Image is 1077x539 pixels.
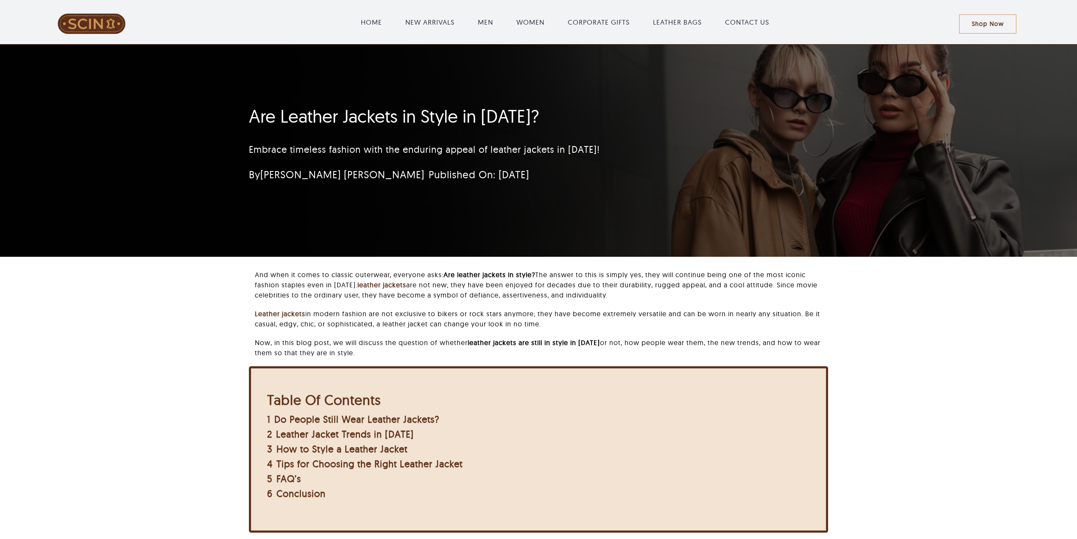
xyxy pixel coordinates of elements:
[267,443,407,455] a: 3 How to Style a Leather Jacket
[267,488,273,500] span: 6
[959,14,1016,34] a: Shop Now
[276,428,414,440] span: Leather Jacket Trends in [DATE]
[267,443,273,455] span: 3
[361,17,382,27] a: HOME
[653,17,702,27] a: LEATHER BAGS
[267,391,381,408] b: Table Of Contents
[478,17,493,27] a: MEN
[249,143,728,157] p: Embrace timeless fashion with the enduring appeal of leather jackets in [DATE]!
[255,309,828,329] p: in modern fashion are not exclusive to bikers or rock stars anymore; they have become extremely v...
[568,17,630,27] a: CORPORATE GIFTS
[276,473,301,485] span: FAQ’s
[267,473,301,485] a: 5 FAQ’s
[267,428,272,440] span: 2
[444,270,535,279] b: Are leather jackets in style?
[267,458,273,470] span: 4
[170,8,959,36] nav: Main Menu
[429,168,529,181] span: Published On: [DATE]
[276,443,407,455] span: How to Style a Leather Jacket
[255,337,828,358] p: Now, in this blog post, we will discuss the question of whether or not, how people wear them, the...
[260,168,424,181] a: [PERSON_NAME] [PERSON_NAME]
[276,458,463,470] span: Tips for Choosing the Right Leather Jacket
[267,413,271,425] span: 1
[267,458,463,470] a: 4 Tips for Choosing the Right Leather Jacket
[267,428,414,440] a: 2 Leather Jacket Trends in [DATE]
[516,17,544,27] a: WOMEN
[276,488,326,500] span: Conclusion
[267,473,273,485] span: 5
[725,17,769,27] a: CONTACT US
[357,281,406,289] a: leather jackets
[255,309,305,318] a: Leather jackets
[267,488,326,500] a: 6 Conclusion
[249,106,728,127] h1: Are Leather Jackets in Style in [DATE]?
[972,20,1004,28] span: Shop Now
[249,168,424,181] span: By
[405,17,455,27] a: NEW ARRIVALS
[468,338,600,347] b: leather jackets are still in style in [DATE]
[255,269,828,300] p: And when it comes to classic outerwear, everyone asks: The answer to this is simply yes, they wil...
[274,413,439,425] span: Do People Still Wear Leather Jackets?
[267,413,439,425] a: 1 Do People Still Wear Leather Jackets?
